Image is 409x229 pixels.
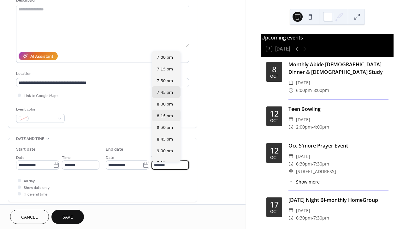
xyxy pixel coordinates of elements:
div: Upcoming events [261,34,394,41]
span: Date [16,154,25,161]
div: ​ [288,79,293,87]
span: Show date only [24,184,50,191]
div: ​ [288,214,293,222]
span: Date and time [16,136,44,142]
div: ​ [288,116,293,124]
span: 6:00pm [296,87,312,94]
div: 8 [272,65,276,73]
span: 7:45 pm [157,89,173,96]
div: ​ [288,87,293,94]
span: Time [62,154,71,161]
span: [DATE] [296,79,310,87]
div: Oct [270,119,278,123]
span: 7:30 pm [157,78,173,84]
span: - [312,123,313,131]
span: 2:00pm [296,123,312,131]
span: 7:30pm [313,214,329,222]
div: [DATE] Night Bi-monthly HomeGroup [288,196,388,204]
span: [STREET_ADDRESS] [296,168,336,175]
div: ​ [288,153,293,160]
span: 9:15 pm [157,160,173,166]
span: Save [62,214,73,221]
span: 7:00 pm [157,54,173,61]
div: 12 [270,110,279,118]
span: - [312,160,313,168]
div: ​ [288,207,293,214]
span: 4:00pm [313,123,329,131]
button: Save [51,210,84,224]
span: 8:45 pm [157,136,173,143]
div: 12 [270,147,279,154]
div: Monthly Abide [DEMOGRAPHIC_DATA] Dinner & [DEMOGRAPHIC_DATA] Study [288,61,388,76]
div: Location [16,70,188,77]
span: 7:30pm [313,160,329,168]
span: - [312,87,313,94]
span: 7:15 pm [157,66,173,73]
div: Teen Bowling [288,105,388,113]
div: End date [106,146,123,153]
button: AI Assistant [19,52,58,60]
span: 6:30pm [296,160,312,168]
div: ​ [288,123,293,131]
span: 8:00pm [313,87,329,94]
button: Cancel [10,210,49,224]
span: 6:30pm [296,214,312,222]
span: 9:00 pm [157,148,173,154]
span: Link to Google Maps [24,93,58,99]
div: Oct [270,210,278,214]
span: 8:30 pm [157,124,173,131]
div: AI Assistant [30,53,53,60]
span: All day [24,178,35,184]
span: Hide end time [24,191,48,198]
span: Show more [296,178,320,185]
span: 8:00 pm [157,101,173,108]
span: Date [106,154,114,161]
span: [DATE] [296,207,310,214]
span: 8:15 pm [157,113,173,119]
div: ​ [288,160,293,168]
div: 17 [270,201,279,208]
div: Start date [16,146,36,153]
div: ​ [288,168,293,175]
span: [DATE] [296,116,310,124]
span: Time [151,154,160,161]
div: ​ [288,178,293,185]
div: Oct [270,75,278,79]
span: - [312,214,313,222]
button: ​Show more [288,178,320,185]
div: Occ S'more Prayer Event [288,142,388,149]
span: Cancel [21,214,38,221]
div: Oct [270,156,278,160]
span: [DATE] [296,153,310,160]
div: Event color [16,106,63,113]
